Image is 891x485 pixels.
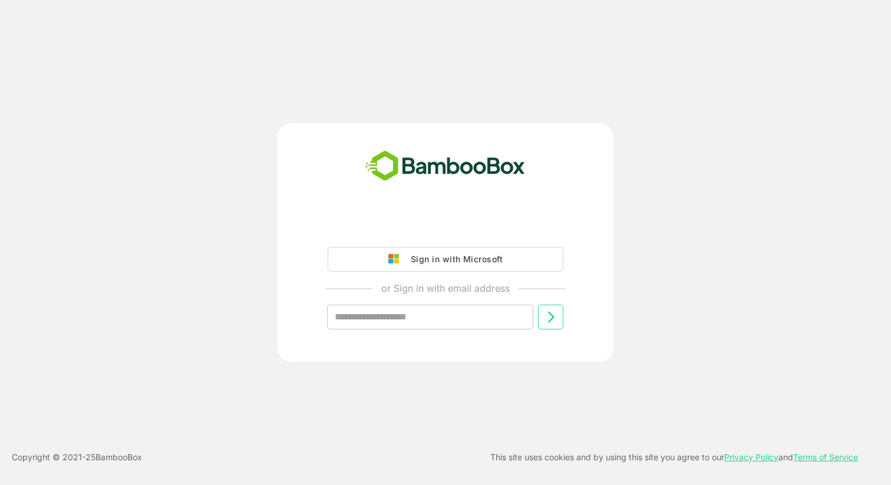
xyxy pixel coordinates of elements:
[381,281,510,295] p: or Sign in with email address
[388,254,405,265] img: google
[405,252,503,267] div: Sign in with Microsoft
[12,450,142,464] p: Copyright © 2021- 25 BambooBox
[724,452,778,462] a: Privacy Policy
[359,147,532,186] img: bamboobox
[793,452,858,462] a: Terms of Service
[328,247,563,272] button: Sign in with Microsoft
[490,450,858,464] p: This site uses cookies and by using this site you agree to our and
